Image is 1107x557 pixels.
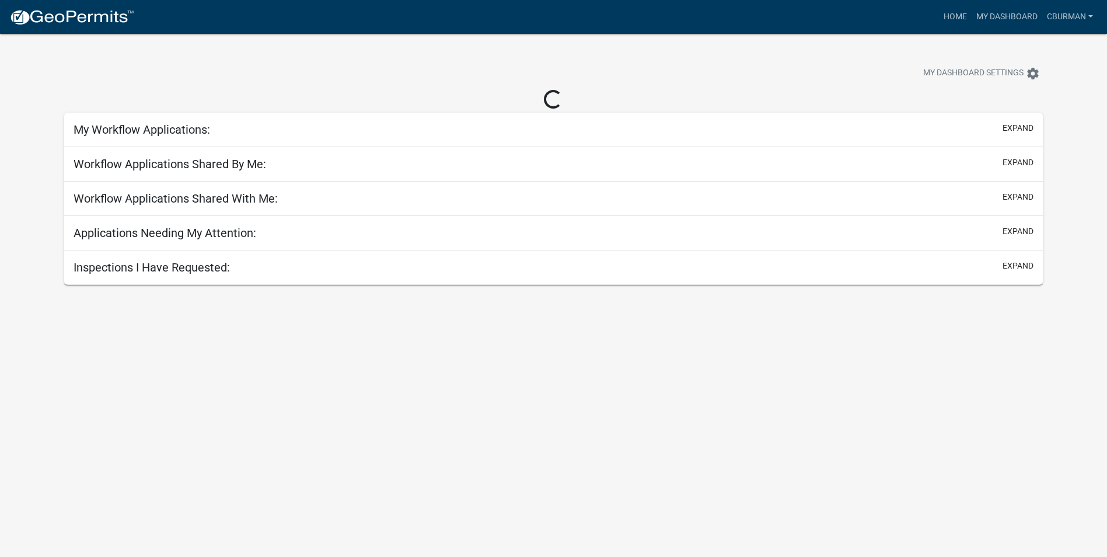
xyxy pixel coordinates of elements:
h5: Inspections I Have Requested: [74,260,230,274]
a: My Dashboard [972,6,1042,28]
button: expand [1003,260,1033,272]
h5: Workflow Applications Shared With Me: [74,192,278,206]
a: Home [939,6,972,28]
button: My Dashboard Settingssettings [914,62,1049,85]
button: expand [1003,156,1033,169]
span: My Dashboard Settings [923,67,1024,81]
h5: Applications Needing My Attention: [74,226,256,240]
button: expand [1003,225,1033,238]
h5: Workflow Applications Shared By Me: [74,157,266,171]
button: expand [1003,191,1033,203]
i: settings [1026,67,1040,81]
h5: My Workflow Applications: [74,123,210,137]
button: expand [1003,122,1033,134]
a: cburman [1042,6,1098,28]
